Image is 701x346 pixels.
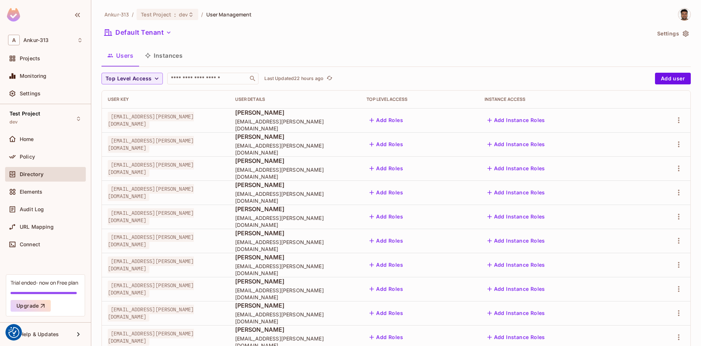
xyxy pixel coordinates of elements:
[235,166,355,180] span: [EMAIL_ADDRESS][PERSON_NAME][DOMAIN_NAME]
[484,163,548,174] button: Add Instance Roles
[108,281,194,297] span: [EMAIL_ADDRESS][PERSON_NAME][DOMAIN_NAME]
[108,232,194,249] span: [EMAIL_ADDRESS][PERSON_NAME][DOMAIN_NAME]
[20,56,40,61] span: Projects
[8,35,20,45] span: A
[20,206,44,212] span: Audit Log
[20,224,54,230] span: URL Mapping
[235,142,355,156] span: [EMAIL_ADDRESS][PERSON_NAME][DOMAIN_NAME]
[235,229,355,237] span: [PERSON_NAME]
[367,138,406,150] button: Add Roles
[108,96,223,102] div: User Key
[235,96,355,102] div: User Details
[367,331,406,343] button: Add Roles
[108,208,194,225] span: [EMAIL_ADDRESS][PERSON_NAME][DOMAIN_NAME]
[367,114,406,126] button: Add Roles
[264,76,323,81] p: Last Updated 22 hours ago
[367,307,406,319] button: Add Roles
[484,187,548,198] button: Add Instance Roles
[8,327,19,338] button: Consent Preferences
[11,279,78,286] div: Trial ended- now on Free plan
[7,8,20,22] img: SReyMgAAAABJRU5ErkJggg==
[101,73,163,84] button: Top Level Access
[484,283,548,295] button: Add Instance Roles
[9,111,40,117] span: Test Project
[101,27,175,38] button: Default Tenant
[235,287,355,301] span: [EMAIL_ADDRESS][PERSON_NAME][DOMAIN_NAME]
[101,46,139,65] button: Users
[20,136,34,142] span: Home
[484,96,635,102] div: Instance Access
[108,305,194,322] span: [EMAIL_ADDRESS][PERSON_NAME][DOMAIN_NAME]
[108,136,194,153] span: [EMAIL_ADDRESS][PERSON_NAME][DOMAIN_NAME]
[235,214,355,228] span: [EMAIL_ADDRESS][PERSON_NAME][DOMAIN_NAME]
[20,242,40,247] span: Connect
[678,8,690,20] img: Vladimir Shopov
[141,11,171,18] span: Test Project
[367,235,406,247] button: Add Roles
[484,259,548,271] button: Add Instance Roles
[20,331,59,337] span: Help & Updates
[235,239,355,252] span: [EMAIL_ADDRESS][PERSON_NAME][DOMAIN_NAME]
[20,154,35,160] span: Policy
[20,73,47,79] span: Monitoring
[655,73,691,84] button: Add user
[179,11,188,18] span: dev
[235,311,355,325] span: [EMAIL_ADDRESS][PERSON_NAME][DOMAIN_NAME]
[325,74,334,83] button: refresh
[235,277,355,285] span: [PERSON_NAME]
[9,119,18,125] span: dev
[108,184,194,201] span: [EMAIL_ADDRESS][PERSON_NAME][DOMAIN_NAME]
[20,91,41,96] span: Settings
[108,329,194,346] span: [EMAIL_ADDRESS][PERSON_NAME][DOMAIN_NAME]
[108,256,194,273] span: [EMAIL_ADDRESS][PERSON_NAME][DOMAIN_NAME]
[8,327,19,338] img: Revisit consent button
[484,331,548,343] button: Add Instance Roles
[235,326,355,334] span: [PERSON_NAME]
[367,211,406,223] button: Add Roles
[484,235,548,247] button: Add Instance Roles
[206,11,252,18] span: User Management
[108,160,194,177] span: [EMAIL_ADDRESS][PERSON_NAME][DOMAIN_NAME]
[235,190,355,204] span: [EMAIL_ADDRESS][PERSON_NAME][DOMAIN_NAME]
[108,112,194,129] span: [EMAIL_ADDRESS][PERSON_NAME][DOMAIN_NAME]
[235,118,355,132] span: [EMAIL_ADDRESS][PERSON_NAME][DOMAIN_NAME]
[201,11,203,18] li: /
[367,163,406,174] button: Add Roles
[326,75,333,82] span: refresh
[235,263,355,277] span: [EMAIL_ADDRESS][PERSON_NAME][DOMAIN_NAME]
[11,300,51,312] button: Upgrade
[367,259,406,271] button: Add Roles
[23,37,49,43] span: Workspace: Ankur-313
[323,74,334,83] span: Click to refresh data
[235,253,355,261] span: [PERSON_NAME]
[20,171,43,177] span: Directory
[235,133,355,141] span: [PERSON_NAME]
[235,205,355,213] span: [PERSON_NAME]
[20,189,42,195] span: Elements
[174,12,176,18] span: :
[484,307,548,319] button: Add Instance Roles
[235,109,355,117] span: [PERSON_NAME]
[654,28,691,39] button: Settings
[367,283,406,295] button: Add Roles
[235,301,355,309] span: [PERSON_NAME]
[367,96,472,102] div: Top Level Access
[132,11,134,18] li: /
[484,138,548,150] button: Add Instance Roles
[484,114,548,126] button: Add Instance Roles
[106,74,152,83] span: Top Level Access
[235,181,355,189] span: [PERSON_NAME]
[139,46,188,65] button: Instances
[484,211,548,223] button: Add Instance Roles
[104,11,129,18] span: the active workspace
[235,157,355,165] span: [PERSON_NAME]
[367,187,406,198] button: Add Roles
